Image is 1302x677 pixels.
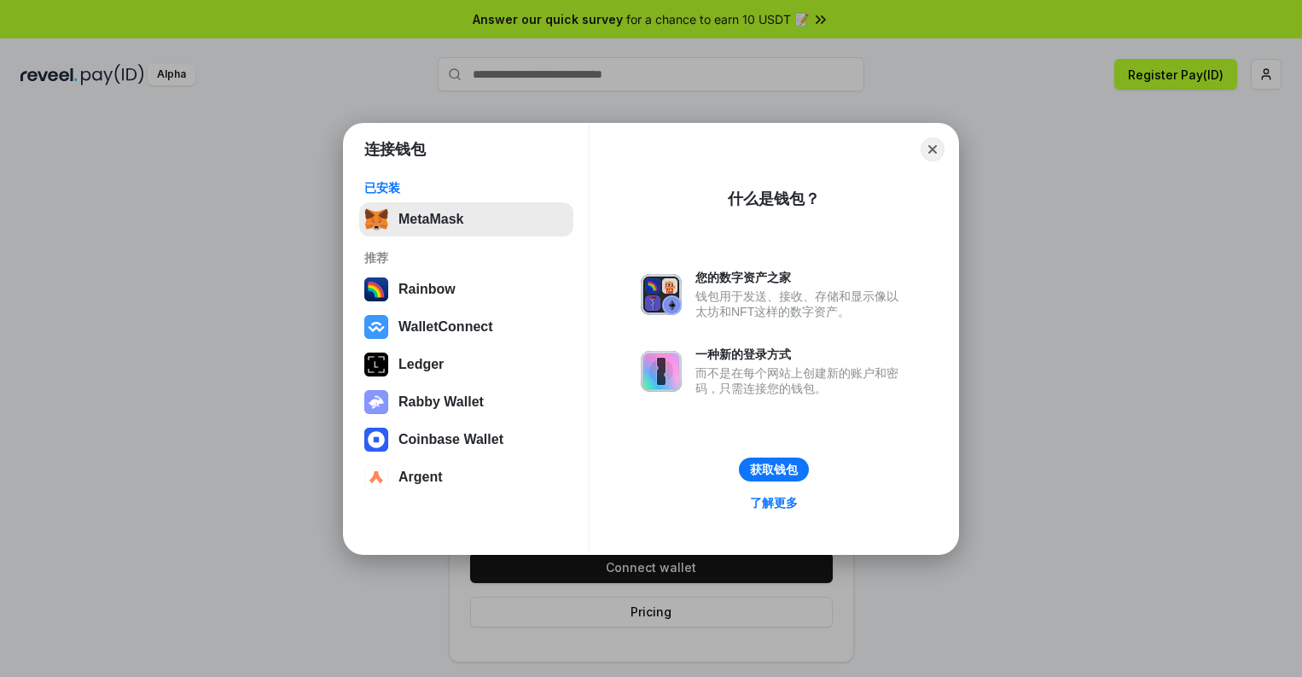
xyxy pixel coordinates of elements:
h1: 连接钱包 [364,139,426,160]
button: Ledger [359,347,573,382]
button: MetaMask [359,202,573,236]
div: 钱包用于发送、接收、存储和显示像以太坊和NFT这样的数字资产。 [695,289,907,319]
div: 而不是在每个网站上创建新的账户和密码，只需连接您的钱包。 [695,365,907,396]
div: Ledger [398,357,444,372]
img: svg+xml,%3Csvg%20fill%3D%22none%22%20height%3D%2233%22%20viewBox%3D%220%200%2035%2033%22%20width%... [364,207,388,231]
img: svg+xml,%3Csvg%20xmlns%3D%22http%3A%2F%2Fwww.w3.org%2F2000%2Fsvg%22%20fill%3D%22none%22%20viewBox... [364,390,388,414]
button: Coinbase Wallet [359,423,573,457]
div: Rainbow [398,282,456,297]
div: Coinbase Wallet [398,432,503,447]
button: Argent [359,460,573,494]
div: 推荐 [364,250,568,266]
img: svg+xml,%3Csvg%20width%3D%2228%22%20height%3D%2228%22%20viewBox%3D%220%200%2028%2028%22%20fill%3D... [364,465,388,489]
div: Argent [398,470,443,485]
a: 了解更多 [740,492,808,514]
button: Rainbow [359,272,573,306]
img: svg+xml,%3Csvg%20width%3D%2228%22%20height%3D%2228%22%20viewBox%3D%220%200%2028%2028%22%20fill%3D... [364,315,388,339]
img: svg+xml,%3Csvg%20width%3D%22120%22%20height%3D%22120%22%20viewBox%3D%220%200%20120%20120%22%20fil... [364,277,388,301]
div: 已安装 [364,180,568,196]
img: svg+xml,%3Csvg%20xmlns%3D%22http%3A%2F%2Fwww.w3.org%2F2000%2Fsvg%22%20fill%3D%22none%22%20viewBox... [641,351,682,392]
img: svg+xml,%3Csvg%20width%3D%2228%22%20height%3D%2228%22%20viewBox%3D%220%200%2028%2028%22%20fill%3D... [364,428,388,452]
button: WalletConnect [359,310,573,344]
button: Close [921,137,945,161]
button: 获取钱包 [739,458,809,481]
button: Rabby Wallet [359,385,573,419]
div: 您的数字资产之家 [695,270,907,285]
div: 什么是钱包？ [728,189,820,209]
div: 了解更多 [750,495,798,511]
div: MetaMask [398,212,463,227]
div: 一种新的登录方式 [695,347,907,362]
img: svg+xml,%3Csvg%20xmlns%3D%22http%3A%2F%2Fwww.w3.org%2F2000%2Fsvg%22%20fill%3D%22none%22%20viewBox... [641,274,682,315]
div: 获取钱包 [750,462,798,477]
div: Rabby Wallet [398,394,484,410]
img: svg+xml,%3Csvg%20xmlns%3D%22http%3A%2F%2Fwww.w3.org%2F2000%2Fsvg%22%20width%3D%2228%22%20height%3... [364,353,388,376]
div: WalletConnect [398,319,493,335]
